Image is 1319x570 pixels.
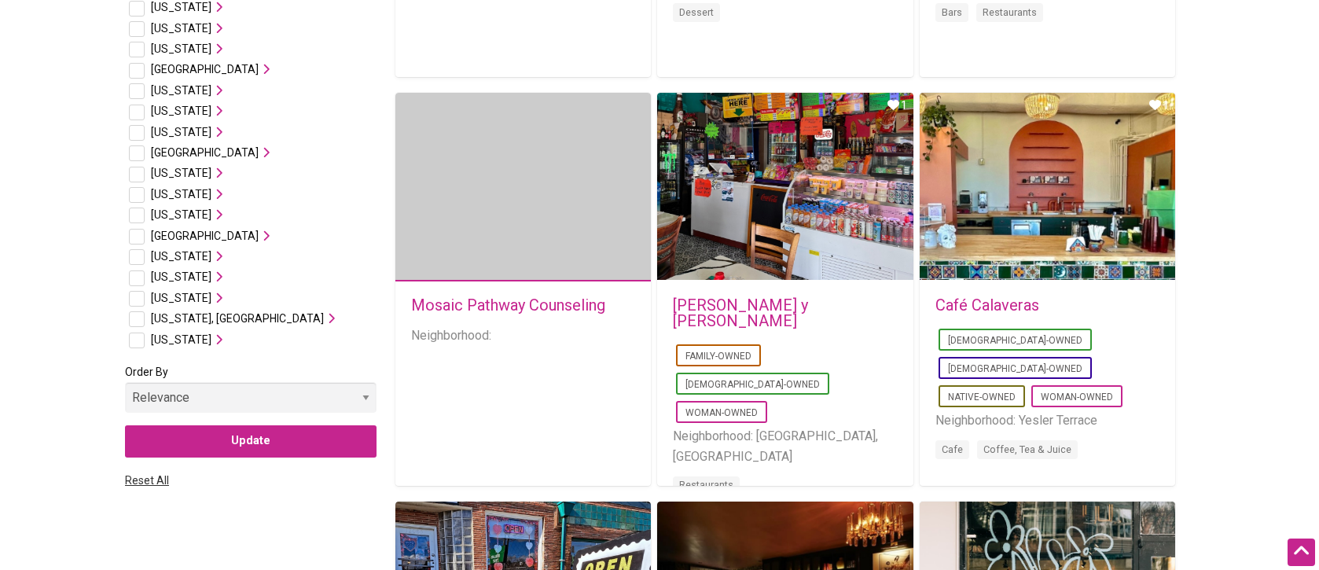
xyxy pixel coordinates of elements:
[151,333,211,346] span: [US_STATE]
[151,250,211,263] span: [US_STATE]
[411,325,635,346] li: Neighborhood:
[151,126,211,138] span: [US_STATE]
[151,146,259,159] span: [GEOGRAPHIC_DATA]
[948,335,1082,346] a: [DEMOGRAPHIC_DATA]-Owned
[125,474,169,487] a: Reset All
[942,443,963,455] a: Cafe
[411,296,605,314] a: Mosaic Pathway Counseling
[151,84,211,97] span: [US_STATE]
[685,407,758,418] a: Woman-Owned
[151,188,211,200] span: [US_STATE]
[1288,539,1315,566] div: Scroll Back to Top
[935,410,1159,431] li: Neighborhood: Yesler Terrace
[948,363,1082,374] a: [DEMOGRAPHIC_DATA]-Owned
[151,292,211,304] span: [US_STATE]
[151,42,211,55] span: [US_STATE]
[151,230,259,242] span: [GEOGRAPHIC_DATA]
[673,296,808,330] a: [PERSON_NAME] y [PERSON_NAME]
[942,6,962,18] a: Bars
[673,426,897,466] li: Neighborhood: [GEOGRAPHIC_DATA], [GEOGRAPHIC_DATA]
[151,270,211,283] span: [US_STATE]
[151,63,259,75] span: [GEOGRAPHIC_DATA]
[983,6,1037,18] a: Restaurants
[935,296,1039,314] a: Café Calaveras
[151,1,211,13] span: [US_STATE]
[151,208,211,221] span: [US_STATE]
[679,479,733,491] a: Restaurants
[983,443,1071,455] a: Coffee, Tea & Juice
[685,351,751,362] a: Family-Owned
[679,6,714,18] a: Dessert
[151,167,211,179] span: [US_STATE]
[685,379,820,390] a: [DEMOGRAPHIC_DATA]-Owned
[151,22,211,35] span: [US_STATE]
[1041,392,1113,403] a: Woman-Owned
[125,382,377,413] select: Order By
[948,392,1016,403] a: Native-Owned
[125,425,377,458] input: Update
[151,105,211,117] span: [US_STATE]
[125,362,377,425] label: Order By
[151,312,324,325] span: [US_STATE], [GEOGRAPHIC_DATA]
